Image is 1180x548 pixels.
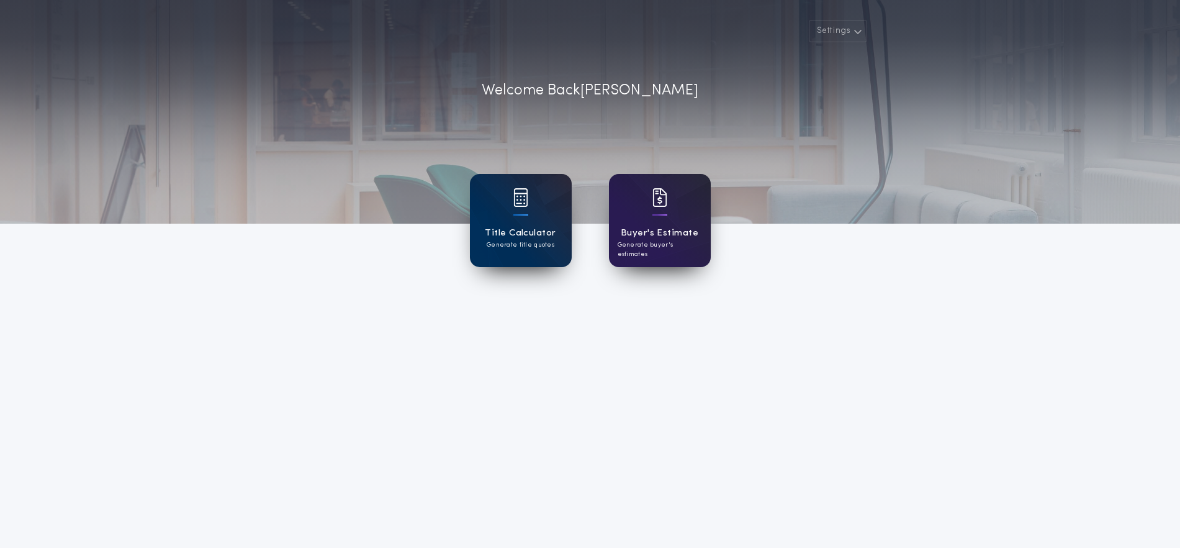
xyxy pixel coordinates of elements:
[482,80,698,102] p: Welcome Back [PERSON_NAME]
[609,174,711,267] a: card iconBuyer's EstimateGenerate buyer's estimates
[470,174,572,267] a: card iconTitle CalculatorGenerate title quotes
[513,188,528,207] img: card icon
[485,226,556,240] h1: Title Calculator
[618,240,702,259] p: Generate buyer's estimates
[487,240,554,250] p: Generate title quotes
[652,188,667,207] img: card icon
[809,20,867,42] button: Settings
[621,226,698,240] h1: Buyer's Estimate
